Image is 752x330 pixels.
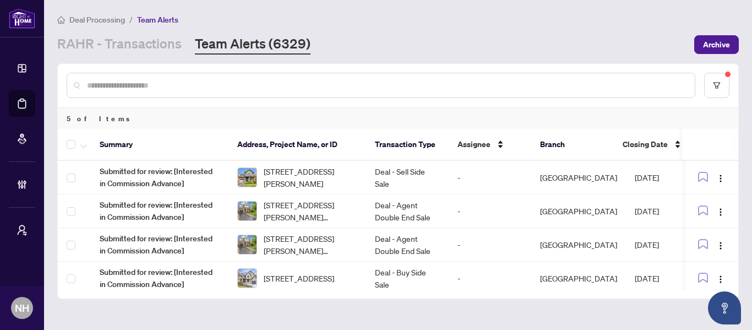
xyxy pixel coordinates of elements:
td: Deal - Buy Side Sale [366,262,449,295]
div: 5 of Items [58,108,738,129]
img: thumbnail-img [238,269,257,288]
span: [STREET_ADDRESS][PERSON_NAME] [264,165,357,190]
button: Logo [712,236,729,253]
span: Archive [703,36,730,53]
td: Deal - Sell Side Sale [366,161,449,194]
th: Summary [91,129,228,161]
th: Transaction Type [366,129,449,161]
a: Team Alerts (6329) [195,35,310,55]
span: Submitted for review: [Interested in Commission Advance] [100,232,220,257]
span: NH [15,300,29,316]
th: Closing Date [614,129,691,161]
span: filter [713,82,721,89]
td: - [449,228,531,262]
span: home [57,16,65,24]
button: Logo [712,169,729,186]
img: thumbnail-img [238,202,257,220]
button: Archive [694,35,739,54]
span: Deal Processing [69,15,125,25]
td: Deal - Agent Double End Sale [366,194,449,228]
th: Branch [531,129,614,161]
img: Logo [716,241,725,250]
li: / [129,13,133,26]
span: Submitted for review: [Interested in Commission Advance] [100,199,220,223]
button: Open asap [708,291,741,324]
img: thumbnail-img [238,235,257,254]
th: Address, Project Name, or ID [228,129,366,161]
td: [DATE] [626,161,703,194]
td: [DATE] [626,262,703,295]
td: [GEOGRAPHIC_DATA] [531,194,626,228]
span: [STREET_ADDRESS] [264,272,334,284]
td: [GEOGRAPHIC_DATA] [531,228,626,262]
a: RAHR - Transactions [57,35,182,55]
img: Logo [716,208,725,217]
img: Logo [716,275,725,284]
span: [STREET_ADDRESS][PERSON_NAME][PERSON_NAME] [264,232,357,257]
span: Submitted for review: [Interested in Commission Advance] [100,266,220,290]
img: thumbnail-img [238,168,257,187]
td: - [449,161,531,194]
button: Logo [712,269,729,287]
span: Assignee [457,138,491,150]
td: [GEOGRAPHIC_DATA] [531,262,626,295]
td: [DATE] [626,228,703,262]
td: [DATE] [626,194,703,228]
button: Logo [712,202,729,220]
td: - [449,194,531,228]
span: [STREET_ADDRESS][PERSON_NAME][PERSON_NAME] [264,199,357,223]
td: Deal - Agent Double End Sale [366,228,449,262]
span: Team Alerts [137,15,178,25]
th: Assignee [449,129,531,161]
button: filter [704,73,729,98]
span: Closing Date [623,138,668,150]
td: - [449,262,531,295]
span: Submitted for review: [Interested in Commission Advance] [100,165,220,190]
td: [GEOGRAPHIC_DATA] [531,161,626,194]
span: user-switch [17,225,28,236]
img: logo [9,8,35,29]
img: Logo [716,174,725,183]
